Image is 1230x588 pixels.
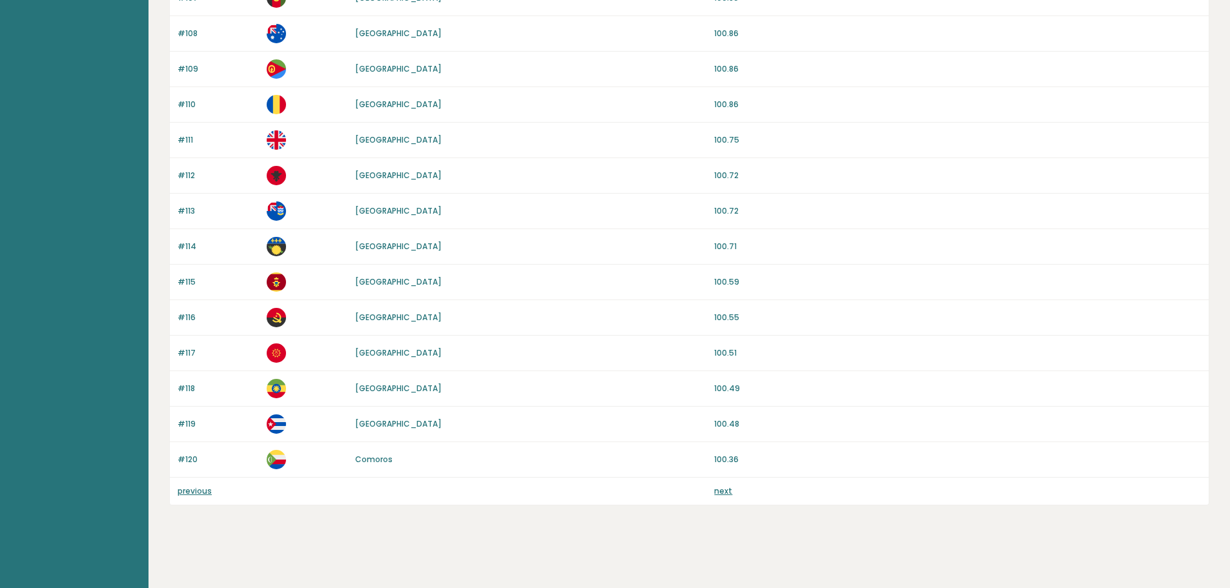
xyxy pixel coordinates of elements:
[178,170,259,181] p: #112
[714,485,732,496] a: next
[355,241,442,252] a: [GEOGRAPHIC_DATA]
[178,63,259,75] p: #109
[267,343,286,363] img: kg.svg
[178,28,259,39] p: #108
[714,241,1201,252] p: 100.71
[267,59,286,79] img: er.svg
[267,450,286,469] img: km.svg
[714,134,1201,146] p: 100.75
[178,383,259,394] p: #118
[355,312,442,323] a: [GEOGRAPHIC_DATA]
[714,454,1201,465] p: 100.36
[355,383,442,394] a: [GEOGRAPHIC_DATA]
[714,170,1201,181] p: 100.72
[267,201,286,221] img: ky.svg
[714,418,1201,430] p: 100.48
[178,418,259,430] p: #119
[267,24,286,43] img: au.svg
[714,63,1201,75] p: 100.86
[178,99,259,110] p: #110
[267,414,286,434] img: cu.svg
[178,276,259,288] p: #115
[178,241,259,252] p: #114
[267,166,286,185] img: al.svg
[178,485,212,496] a: previous
[355,418,442,429] a: [GEOGRAPHIC_DATA]
[714,205,1201,217] p: 100.72
[267,272,286,292] img: me.svg
[267,308,286,327] img: ao.svg
[355,276,442,287] a: [GEOGRAPHIC_DATA]
[355,28,442,39] a: [GEOGRAPHIC_DATA]
[355,99,442,110] a: [GEOGRAPHIC_DATA]
[714,312,1201,323] p: 100.55
[355,134,442,145] a: [GEOGRAPHIC_DATA]
[714,276,1201,288] p: 100.59
[714,383,1201,394] p: 100.49
[267,237,286,256] img: gp.svg
[267,379,286,398] img: et.svg
[714,347,1201,359] p: 100.51
[178,454,259,465] p: #120
[178,205,259,217] p: #113
[355,170,442,181] a: [GEOGRAPHIC_DATA]
[355,347,442,358] a: [GEOGRAPHIC_DATA]
[178,312,259,323] p: #116
[714,99,1201,110] p: 100.86
[355,454,393,465] a: Comoros
[714,28,1201,39] p: 100.86
[178,134,259,146] p: #111
[267,95,286,114] img: ro.svg
[355,205,442,216] a: [GEOGRAPHIC_DATA]
[178,347,259,359] p: #117
[267,130,286,150] img: gb.svg
[355,63,442,74] a: [GEOGRAPHIC_DATA]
